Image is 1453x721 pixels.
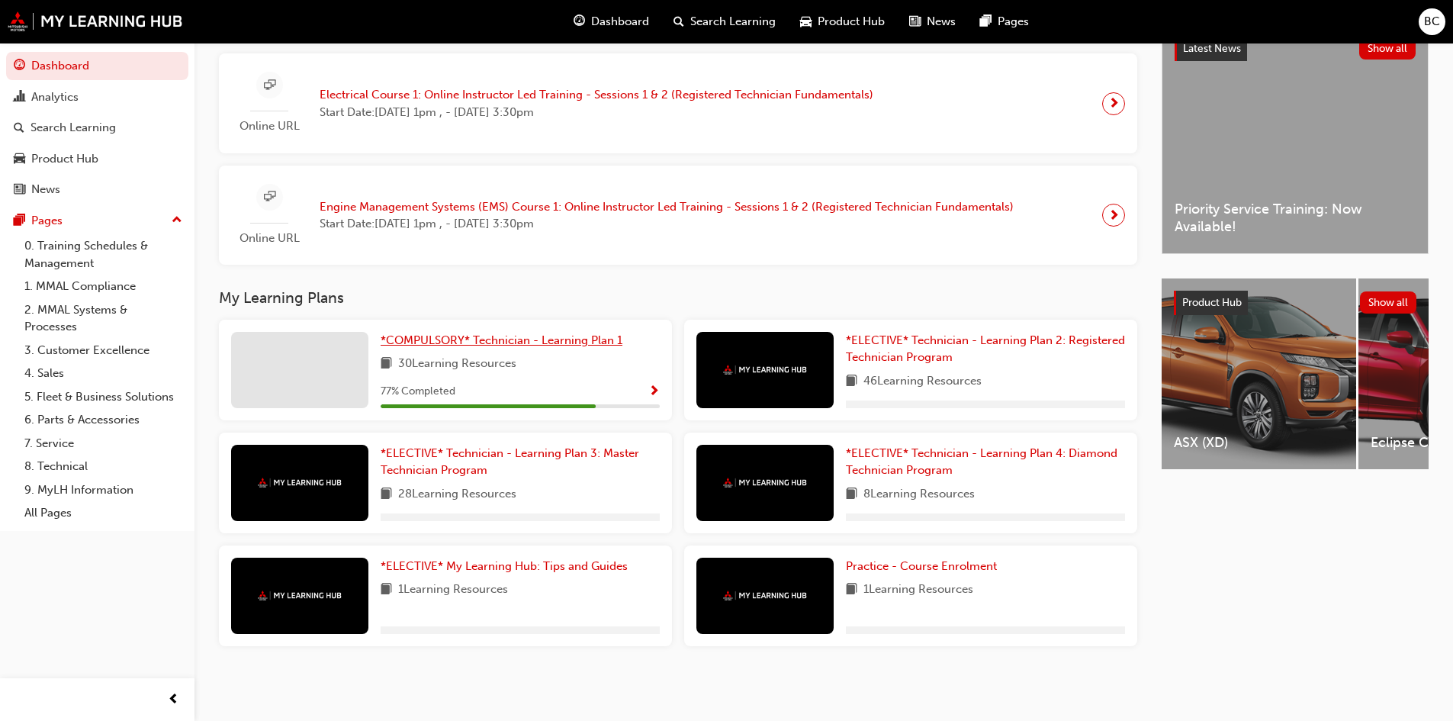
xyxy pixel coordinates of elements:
span: Start Date: [DATE] 1pm , - [DATE] 3:30pm [320,104,873,121]
span: car-icon [14,153,25,166]
span: Online URL [231,230,307,247]
button: DashboardAnalyticsSearch LearningProduct HubNews [6,49,188,207]
div: News [31,181,60,198]
span: Priority Service Training: Now Available! [1175,201,1416,235]
span: car-icon [800,12,812,31]
a: Online URLElectrical Course 1: Online Instructor Led Training - Sessions 1 & 2 (Registered Techni... [231,66,1125,141]
a: *ELECTIVE* Technician - Learning Plan 3: Master Technician Program [381,445,660,479]
a: 5. Fleet & Business Solutions [18,385,188,409]
img: mmal [258,478,342,488]
span: Electrical Course 1: Online Instructor Led Training - Sessions 1 & 2 (Registered Technician Funda... [320,86,873,104]
a: 1. MMAL Compliance [18,275,188,298]
span: next-icon [1108,204,1120,226]
a: ASX (XD) [1162,278,1356,469]
a: 7. Service [18,432,188,455]
span: book-icon [381,355,392,374]
a: *ELECTIVE* My Learning Hub: Tips and Guides [381,558,634,575]
a: pages-iconPages [968,6,1041,37]
span: 30 Learning Resources [398,355,516,374]
span: 46 Learning Resources [863,372,982,391]
span: *ELECTIVE* Technician - Learning Plan 4: Diamond Technician Program [846,446,1117,478]
span: ASX (XD) [1174,434,1344,452]
a: 4. Sales [18,362,188,385]
span: sessionType_ONLINE_URL-icon [264,76,275,95]
a: 6. Parts & Accessories [18,408,188,432]
a: Practice - Course Enrolment [846,558,1003,575]
a: *ELECTIVE* Technician - Learning Plan 2: Registered Technician Program [846,332,1125,366]
img: mmal [723,591,807,600]
span: Dashboard [591,13,649,31]
span: search-icon [673,12,684,31]
span: sessionType_ONLINE_URL-icon [264,188,275,207]
span: 1 Learning Resources [863,581,973,600]
a: Latest NewsShow all [1175,37,1416,61]
span: up-icon [172,211,182,230]
button: Pages [6,207,188,235]
span: pages-icon [14,214,25,228]
div: Product Hub [31,150,98,168]
button: BC [1419,8,1445,35]
span: *COMPULSORY* Technician - Learning Plan 1 [381,333,622,347]
a: 8. Technical [18,455,188,478]
a: News [6,175,188,204]
span: news-icon [909,12,921,31]
span: *ELECTIVE* Technician - Learning Plan 3: Master Technician Program [381,446,639,478]
h3: My Learning Plans [219,289,1137,307]
button: Show Progress [648,382,660,401]
span: Online URL [231,117,307,135]
a: 0. Training Schedules & Management [18,234,188,275]
span: next-icon [1108,93,1120,114]
span: Show Progress [648,385,660,399]
a: Product Hub [6,145,188,173]
span: BC [1424,13,1440,31]
span: Engine Management Systems (EMS) Course 1: Online Instructor Led Training - Sessions 1 & 2 (Regist... [320,198,1014,216]
span: guage-icon [14,60,25,73]
span: guage-icon [574,12,585,31]
span: 77 % Completed [381,383,455,401]
div: Analytics [31,89,79,106]
a: search-iconSearch Learning [661,6,788,37]
a: Dashboard [6,52,188,80]
span: search-icon [14,121,24,135]
a: news-iconNews [897,6,968,37]
span: book-icon [381,581,392,600]
span: News [927,13,956,31]
img: mmal [723,365,807,375]
a: Product HubShow all [1174,291,1416,315]
span: book-icon [381,485,392,504]
span: chart-icon [14,91,25,105]
a: 2. MMAL Systems & Processes [18,298,188,339]
a: 9. MyLH Information [18,478,188,502]
span: Search Learning [690,13,776,31]
a: All Pages [18,501,188,525]
span: book-icon [846,485,857,504]
button: Show all [1359,37,1416,60]
span: Start Date: [DATE] 1pm , - [DATE] 3:30pm [320,215,1014,233]
span: pages-icon [980,12,992,31]
span: 1 Learning Resources [398,581,508,600]
span: 8 Learning Resources [863,485,975,504]
a: Latest NewsShow allPriority Service Training: Now Available! [1162,24,1429,254]
a: car-iconProduct Hub [788,6,897,37]
span: *ELECTIVE* My Learning Hub: Tips and Guides [381,559,628,573]
a: Online URLEngine Management Systems (EMS) Course 1: Online Instructor Led Training - Sessions 1 &... [231,178,1125,253]
span: Practice - Course Enrolment [846,559,997,573]
a: guage-iconDashboard [561,6,661,37]
span: news-icon [14,183,25,197]
a: *ELECTIVE* Technician - Learning Plan 4: Diamond Technician Program [846,445,1125,479]
span: Product Hub [818,13,885,31]
a: 3. Customer Excellence [18,339,188,362]
span: book-icon [846,372,857,391]
span: Product Hub [1182,296,1242,309]
span: book-icon [846,581,857,600]
img: mmal [8,11,183,31]
span: Pages [998,13,1029,31]
span: *ELECTIVE* Technician - Learning Plan 2: Registered Technician Program [846,333,1125,365]
img: mmal [258,591,342,600]
div: Pages [31,212,63,230]
a: Search Learning [6,114,188,142]
a: *COMPULSORY* Technician - Learning Plan 1 [381,332,628,349]
button: Show all [1360,291,1417,314]
span: Latest News [1183,42,1241,55]
span: prev-icon [168,690,179,710]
